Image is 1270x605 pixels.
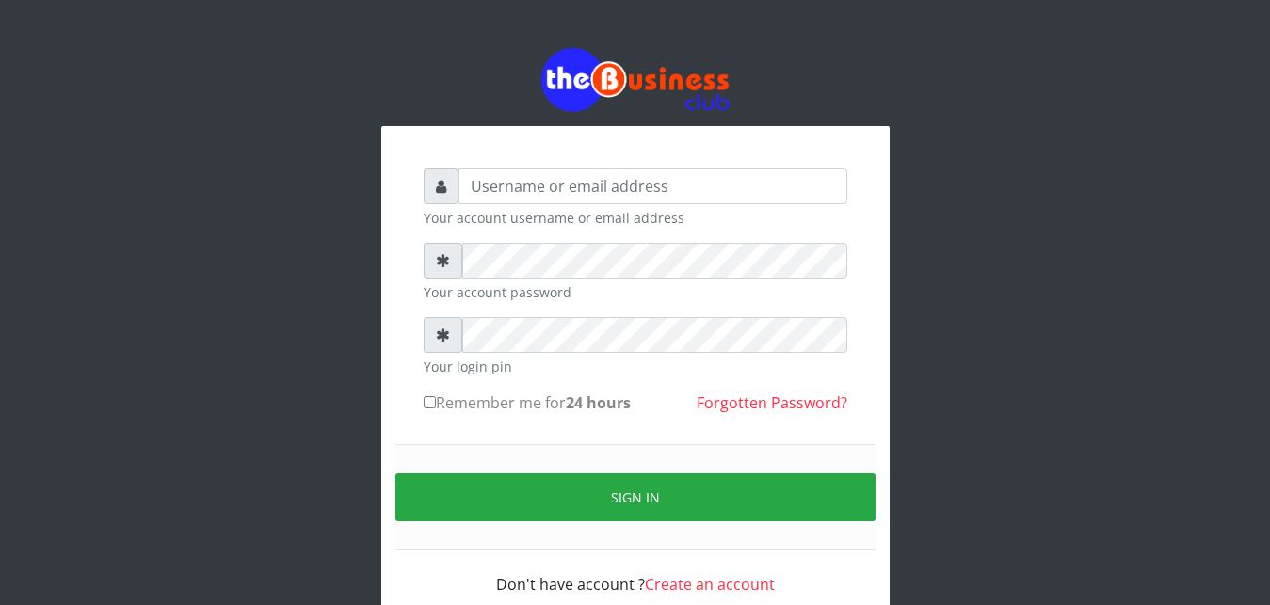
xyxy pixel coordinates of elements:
[645,574,775,595] a: Create an account
[424,208,847,228] small: Your account username or email address
[424,357,847,376] small: Your login pin
[424,396,436,408] input: Remember me for24 hours
[424,282,847,302] small: Your account password
[697,392,847,413] a: Forgotten Password?
[424,550,847,596] div: Don't have account ?
[395,473,876,521] button: Sign in
[566,392,631,413] b: 24 hours
[424,391,631,414] label: Remember me for
[458,168,847,204] input: Username or email address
